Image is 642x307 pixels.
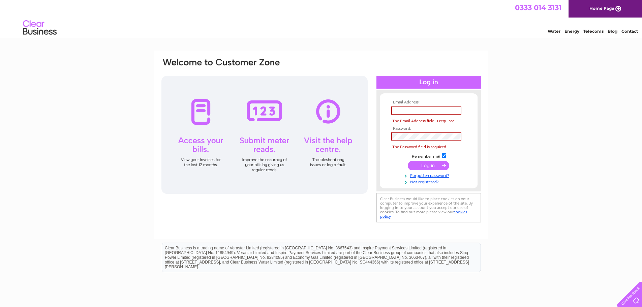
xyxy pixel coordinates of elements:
a: 0333 014 3131 [515,3,561,12]
a: Not registered? [391,178,468,185]
div: Clear Business would like to place cookies on your computer to improve your experience of the sit... [376,193,481,222]
img: logo.png [23,18,57,38]
a: Blog [608,29,617,34]
a: Water [548,29,560,34]
input: Submit [408,161,449,170]
a: Contact [621,29,638,34]
th: Email Address: [390,100,468,105]
div: Clear Business is a trading name of Verastar Limited (registered in [GEOGRAPHIC_DATA] No. 3667643... [162,4,481,33]
a: Energy [564,29,579,34]
a: Telecoms [583,29,604,34]
a: Forgotten password? [391,172,468,178]
span: The Password field is required [392,145,446,149]
td: Remember me? [390,152,468,159]
span: The Email Address field is required [392,119,455,123]
th: Password: [390,126,468,131]
a: cookies policy [380,210,467,219]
